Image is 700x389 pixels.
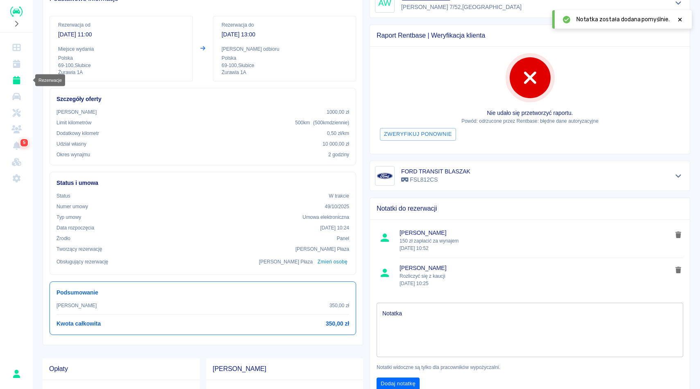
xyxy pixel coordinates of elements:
[221,45,348,53] p: [PERSON_NAME] odbioru
[56,302,97,309] p: [PERSON_NAME]
[401,175,470,184] p: FSL812CS
[313,120,349,126] span: ( 500 km dziennie )
[672,265,684,275] button: delete note
[56,203,88,210] p: Numer umowy
[316,256,349,268] button: Zmień osobę
[56,224,94,232] p: Data rozpoczęcia
[400,229,672,237] span: [PERSON_NAME]
[401,3,522,11] p: [PERSON_NAME] 7/52 , [GEOGRAPHIC_DATA]
[35,74,65,86] div: Rezerwacje
[377,109,683,117] p: Nie udało się przetworzyć raportu.
[213,365,357,373] span: [PERSON_NAME]
[328,151,349,158] p: 2 godziny
[8,365,25,382] button: Rafał Płaza
[3,105,29,121] a: Serwisy
[49,365,193,373] span: Opłaty
[377,31,683,40] span: Raport Rentbase | Weryfikacja klienta
[221,62,348,69] p: 69-100 , Słubice
[296,245,349,253] p: [PERSON_NAME] Płaza
[377,117,683,125] p: Powód: odrzucone przez Rentbase: błędne dane autoryzacyjne
[672,170,685,182] button: Pokaż szczegóły
[400,237,672,252] p: 150 zł zapłacić za wynajem
[3,88,29,105] a: Flota
[56,119,91,126] p: Limit kilometrów
[377,168,393,184] img: Image
[58,21,184,29] p: Rezerwacja od
[58,69,184,76] p: Żurawia 1A
[329,192,349,200] p: W trakcie
[3,56,29,72] a: Kalendarz
[327,130,349,137] p: 0,50 zł /km
[56,179,349,187] h6: Status i umowa
[259,258,313,265] p: [PERSON_NAME] Płaza
[10,7,23,17] img: Renthelp
[56,130,99,137] p: Dodatkowy kilometr
[58,45,184,53] p: Miejsce wydania
[21,139,27,147] span: 5
[337,235,350,242] p: Panel
[377,205,683,213] span: Notatki do rezerwacji
[58,54,184,62] p: Polska
[221,54,348,62] p: Polska
[56,258,108,265] p: Obsługujący rezerwację
[56,288,349,297] h6: Podsumowanie
[56,214,81,221] p: Typ umowy
[58,62,184,69] p: 69-100 , Słubice
[56,95,349,103] h6: Szczegóły oferty
[326,319,349,328] h6: 350,00 zł
[56,319,101,328] h6: Kwota całkowita
[3,154,29,170] a: Widget WWW
[221,21,348,29] p: Rezerwacja do
[330,302,349,309] p: 350,00 zł
[3,121,29,137] a: Klienci
[56,140,86,148] p: Udział własny
[400,264,672,272] span: [PERSON_NAME]
[576,15,670,24] span: Notatka została dodana pomyślnie.
[320,224,349,232] p: [DATE] 10:24
[380,128,456,141] button: Zweryfikuj ponownie
[56,151,90,158] p: Okres wynajmu
[56,245,102,253] p: Tworzący rezerwację
[3,72,29,88] a: Rezerwacje
[56,235,70,242] p: Żrodło
[295,119,349,126] p: 500 km
[327,108,349,116] p: 1000,00 zł
[400,272,672,287] p: Rozliczyć się z kaucji
[672,229,684,240] button: delete note
[377,364,683,371] p: Notatki widoczne są tylko dla pracowników wypożyczalni.
[221,30,348,39] p: [DATE] 13:00
[10,18,23,29] button: Rozwiń nawigację
[323,140,349,148] p: 10 000,00 zł
[3,137,29,154] a: Powiadomienia
[400,245,672,252] p: [DATE] 10:52
[400,280,672,287] p: [DATE] 10:25
[325,203,349,210] p: 49/10/2025
[303,214,349,221] p: Umowa elektroniczna
[58,30,184,39] p: [DATE] 11:00
[3,170,29,187] a: Ustawienia
[56,192,70,200] p: Status
[221,69,348,76] p: Żurawia 1A
[56,108,97,116] p: [PERSON_NAME]
[3,39,29,56] a: Dashboard
[401,167,470,175] h6: FORD TRANSIT BLASZAK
